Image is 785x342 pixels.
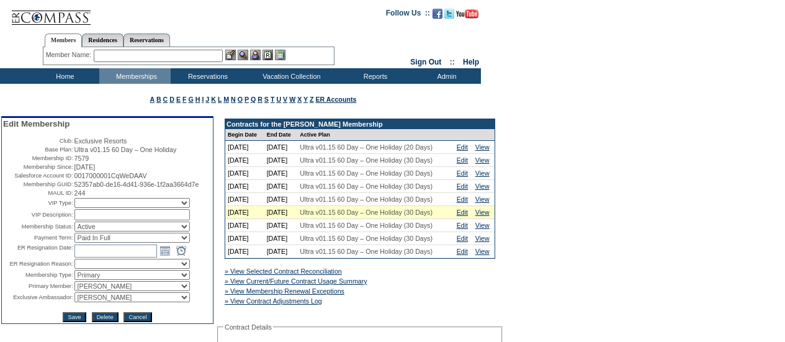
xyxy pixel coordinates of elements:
[264,167,298,180] td: [DATE]
[457,156,468,164] a: Edit
[74,146,177,153] span: Ultra v01.15 60 Day – One Holiday
[386,7,430,22] td: Follow Us ::
[225,129,264,141] td: Begin Date
[300,235,433,242] span: Ultra v01.15 60 Day – One Holiday (30 Days)
[251,96,256,103] a: Q
[205,96,209,103] a: J
[297,129,454,141] td: Active Plan
[457,182,468,190] a: Edit
[310,96,314,103] a: Z
[3,163,73,171] td: Membership Since:
[176,96,181,103] a: E
[457,222,468,229] a: Edit
[264,180,298,193] td: [DATE]
[3,281,73,291] td: Primary Member:
[3,189,73,197] td: MAUL ID:
[300,156,433,164] span: Ultra v01.15 60 Day – One Holiday (30 Days)
[457,248,468,255] a: Edit
[82,34,123,47] a: Residences
[46,50,94,60] div: Member Name:
[300,222,433,229] span: Ultra v01.15 60 Day – One Holiday (30 Days)
[3,119,70,128] span: Edit Membership
[188,96,193,103] a: G
[202,96,204,103] a: I
[223,323,273,331] legend: Contract Details
[3,137,73,145] td: Club:
[174,244,188,258] a: Open the time view popup.
[3,270,73,280] td: Membership Type:
[238,96,243,103] a: O
[264,129,298,141] td: End Date
[225,206,264,219] td: [DATE]
[92,312,119,322] input: Delete
[264,96,269,103] a: S
[169,96,174,103] a: D
[444,12,454,20] a: Follow us on Twitter
[74,172,147,179] span: 0017000001CqWeDAAV
[163,96,168,103] a: C
[475,222,490,229] a: View
[150,96,155,103] a: A
[271,96,275,103] a: T
[218,96,222,103] a: L
[475,169,490,177] a: View
[225,287,344,295] a: » View Membership Renewal Exceptions
[45,34,83,47] a: Members
[74,155,89,162] span: 7579
[264,154,298,167] td: [DATE]
[244,96,249,103] a: P
[275,50,285,60] img: b_calculator.gif
[3,209,73,220] td: VIP Description:
[3,222,73,232] td: Membership Status:
[433,9,442,19] img: Become our fan on Facebook
[99,68,171,84] td: Memberships
[3,172,73,179] td: Salesforce Account ID:
[264,232,298,245] td: [DATE]
[225,232,264,245] td: [DATE]
[264,219,298,232] td: [DATE]
[475,196,490,203] a: View
[238,50,248,60] img: View
[303,96,308,103] a: Y
[242,68,338,84] td: Vacation Collection
[300,209,433,216] span: Ultra v01.15 60 Day – One Holiday (30 Days)
[300,196,433,203] span: Ultra v01.15 60 Day – One Holiday (30 Days)
[300,248,433,255] span: Ultra v01.15 60 Day – One Holiday (30 Days)
[225,50,236,60] img: b_edit.gif
[463,58,479,66] a: Help
[3,198,73,208] td: VIP Type:
[410,68,481,84] td: Admin
[433,12,442,20] a: Become our fan on Facebook
[450,58,455,66] span: ::
[74,163,96,171] span: [DATE]
[223,96,229,103] a: M
[264,245,298,258] td: [DATE]
[444,9,454,19] img: Follow us on Twitter
[225,154,264,167] td: [DATE]
[3,244,73,258] td: ER Resignation Date:
[3,181,73,188] td: Membership GUID:
[156,96,161,103] a: B
[475,143,490,151] a: View
[264,141,298,154] td: [DATE]
[28,68,99,84] td: Home
[300,182,433,190] span: Ultra v01.15 60 Day – One Holiday (30 Days)
[63,312,86,322] input: Save
[258,96,262,103] a: R
[225,119,495,129] td: Contracts for the [PERSON_NAME] Membership
[264,206,298,219] td: [DATE]
[171,68,242,84] td: Reservations
[225,193,264,206] td: [DATE]
[74,137,127,145] span: Exclusive Resorts
[300,143,433,151] span: Ultra v01.15 60 Day – One Holiday (20 Days)
[338,68,410,84] td: Reports
[3,233,73,243] td: Payment Term:
[475,209,490,216] a: View
[475,235,490,242] a: View
[225,167,264,180] td: [DATE]
[475,248,490,255] a: View
[195,96,200,103] a: H
[283,96,287,103] a: V
[74,189,86,197] span: 244
[231,96,236,103] a: N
